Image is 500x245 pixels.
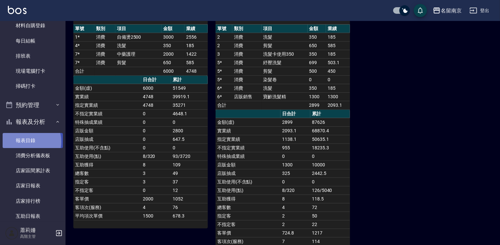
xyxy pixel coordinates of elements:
[308,101,326,109] td: 2899
[280,118,310,126] td: 2899
[171,143,208,152] td: 0
[232,58,261,67] td: 消費
[232,41,261,50] td: 消費
[280,195,310,203] td: 8
[3,209,63,224] a: 互助日報表
[326,92,350,101] td: 1300
[115,41,162,50] td: 洗髮
[162,58,185,67] td: 650
[261,25,307,33] th: 項目
[232,25,261,33] th: 類別
[216,220,280,229] td: 不指定客
[171,160,208,169] td: 109
[73,195,141,203] td: 客單價
[310,186,350,195] td: 126/5040
[141,84,171,92] td: 6000
[141,152,171,160] td: 8/320
[216,229,280,237] td: 客單價
[73,203,141,212] td: 客項次(服務)
[171,126,208,135] td: 2800
[280,220,310,229] td: 2
[261,92,307,101] td: 寶齡洗髮精
[310,178,350,186] td: 0
[73,76,208,220] table: a dense table
[162,25,185,33] th: 金額
[94,50,115,58] td: 消費
[216,135,280,143] td: 指定實業績
[8,6,27,14] img: Logo
[3,79,63,94] a: 掃碼打卡
[141,203,171,212] td: 4
[232,75,261,84] td: 消費
[280,143,310,152] td: 955
[326,75,350,84] td: 0
[171,195,208,203] td: 1052
[141,126,171,135] td: 0
[141,143,171,152] td: 0
[3,18,63,33] a: 材料自購登錄
[308,41,326,50] td: 650
[216,118,280,126] td: 金額(虛)
[3,148,63,163] a: 消費分析儀表板
[73,109,141,118] td: 不指定實業績
[171,135,208,143] td: 647.5
[171,178,208,186] td: 37
[73,160,141,169] td: 互助獲得
[171,101,208,109] td: 35271
[162,33,185,41] td: 3000
[3,163,63,178] a: 店家區間累計表
[115,58,162,67] td: 剪髮
[310,212,350,220] td: 50
[171,169,208,178] td: 49
[310,203,350,212] td: 72
[217,43,220,48] a: 2
[430,4,464,17] button: 名留南京
[326,58,350,67] td: 503.1
[5,227,18,240] img: Person
[308,33,326,41] td: 350
[216,25,232,33] th: 單號
[162,41,185,50] td: 350
[3,133,63,148] a: 報表目錄
[308,50,326,58] td: 350
[141,101,171,109] td: 4748
[280,152,310,160] td: 0
[232,84,261,92] td: 消費
[310,135,350,143] td: 50635.1
[308,84,326,92] td: 350
[94,58,115,67] td: 消費
[232,92,261,101] td: 店販銷售
[73,118,141,126] td: 特殊抽成業績
[280,110,310,118] th: 日合計
[73,25,94,33] th: 單號
[3,64,63,79] a: 現場電腦打卡
[261,33,307,41] td: 洗髮
[73,152,141,160] td: 互助使用(點)
[326,84,350,92] td: 185
[441,7,462,15] div: 名留南京
[3,33,63,48] a: 每日結帳
[184,33,208,41] td: 2556
[308,75,326,84] td: 0
[326,33,350,41] td: 185
[141,76,171,84] th: 日合計
[141,135,171,143] td: 0
[141,160,171,169] td: 8
[171,92,208,101] td: 39919.1
[326,50,350,58] td: 185
[20,234,53,239] p: 高階主管
[73,67,94,75] td: 合計
[171,152,208,160] td: 93/3720
[217,34,220,40] a: 2
[310,195,350,203] td: 118.5
[310,160,350,169] td: 10000
[310,229,350,237] td: 1217
[184,50,208,58] td: 1422
[467,5,492,17] button: 登出
[261,50,307,58] td: 洗髮卡使用350
[73,92,141,101] td: 實業績
[162,50,185,58] td: 2000
[3,48,63,64] a: 排班表
[310,126,350,135] td: 68870.4
[280,160,310,169] td: 1300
